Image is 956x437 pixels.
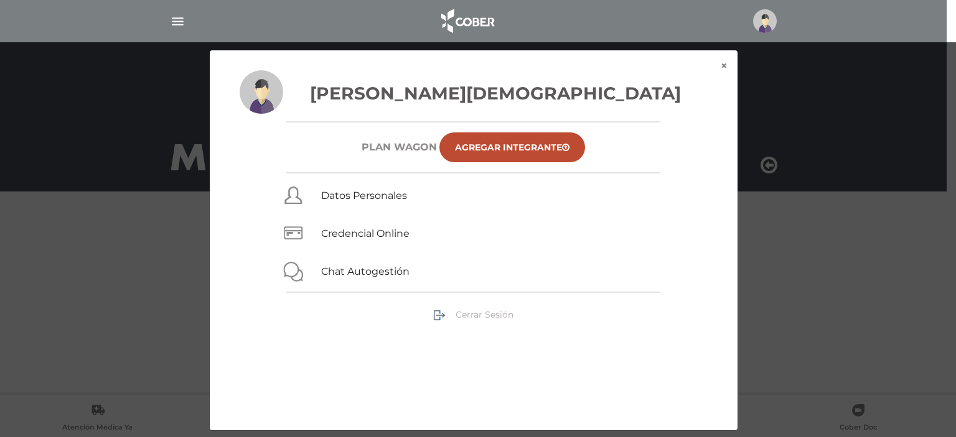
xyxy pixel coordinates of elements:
h6: Plan WAGON [362,141,437,153]
h3: [PERSON_NAME][DEMOGRAPHIC_DATA] [240,80,708,106]
img: profile-placeholder.svg [240,70,283,114]
img: profile-placeholder.svg [753,9,777,33]
a: Chat Autogestión [321,265,410,277]
a: Datos Personales [321,190,407,201]
a: Credencial Online [321,228,410,239]
button: × [711,50,738,81]
img: logo_cober_home-white.png [434,6,500,36]
span: Cerrar Sesión [456,309,513,320]
img: sign-out.png [433,309,446,321]
a: Cerrar Sesión [433,308,513,320]
a: Agregar Integrante [439,132,585,162]
img: Cober_menu-lines-white.svg [170,14,185,29]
